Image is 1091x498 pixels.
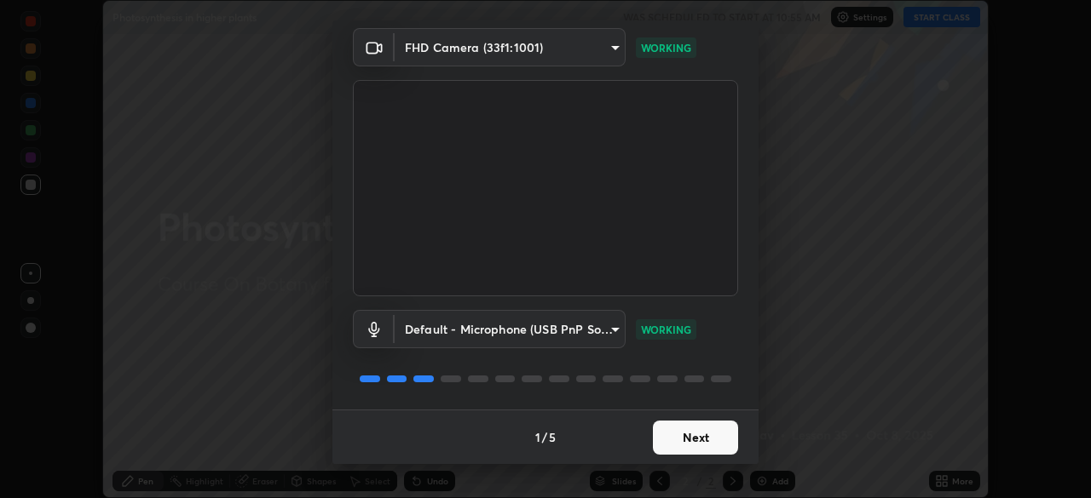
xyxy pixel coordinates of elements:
div: FHD Camera (33f1:1001) [395,28,626,66]
h4: / [542,428,547,446]
button: Next [653,421,738,455]
h4: 1 [535,428,540,446]
p: WORKING [641,40,691,55]
div: FHD Camera (33f1:1001) [395,310,626,348]
p: WORKING [641,322,691,337]
h4: 5 [549,428,556,446]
